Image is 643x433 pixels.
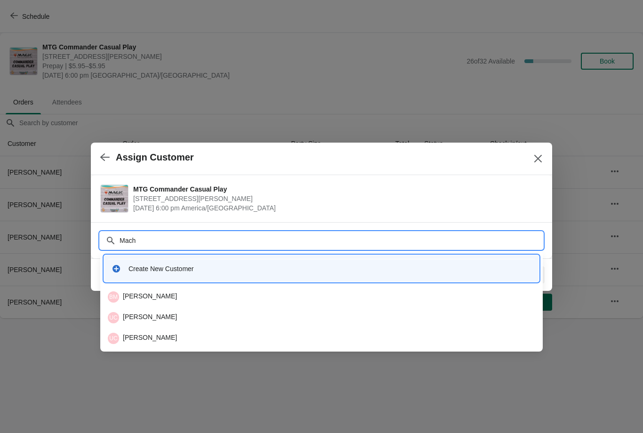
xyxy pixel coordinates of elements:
[100,288,543,306] li: Billy Machner
[108,291,535,303] div: [PERSON_NAME]
[101,185,128,212] img: MTG Commander Casual Play | 2040 Louetta Rd Ste I Spring, TX 77388 | September 30 | 6:00 pm Ameri...
[108,333,119,344] span: Ulyses Camacho
[133,194,538,203] span: [STREET_ADDRESS][PERSON_NAME]
[119,232,543,249] input: Search customer name or email
[116,152,194,163] h2: Assign Customer
[109,314,118,321] text: UC
[108,312,119,323] span: Ulyses Camacho
[530,150,547,167] button: Close
[109,294,118,300] text: BM
[100,327,543,348] li: Ulyses Camacho
[133,203,538,213] span: [DATE] 6:00 pm America/[GEOGRAPHIC_DATA]
[100,306,543,327] li: Ulyses Camacho
[129,264,531,273] div: Create New Customer
[108,333,535,344] div: [PERSON_NAME]
[108,312,535,323] div: [PERSON_NAME]
[133,184,538,194] span: MTG Commander Casual Play
[108,291,119,303] span: Billy Machner
[109,335,118,342] text: UC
